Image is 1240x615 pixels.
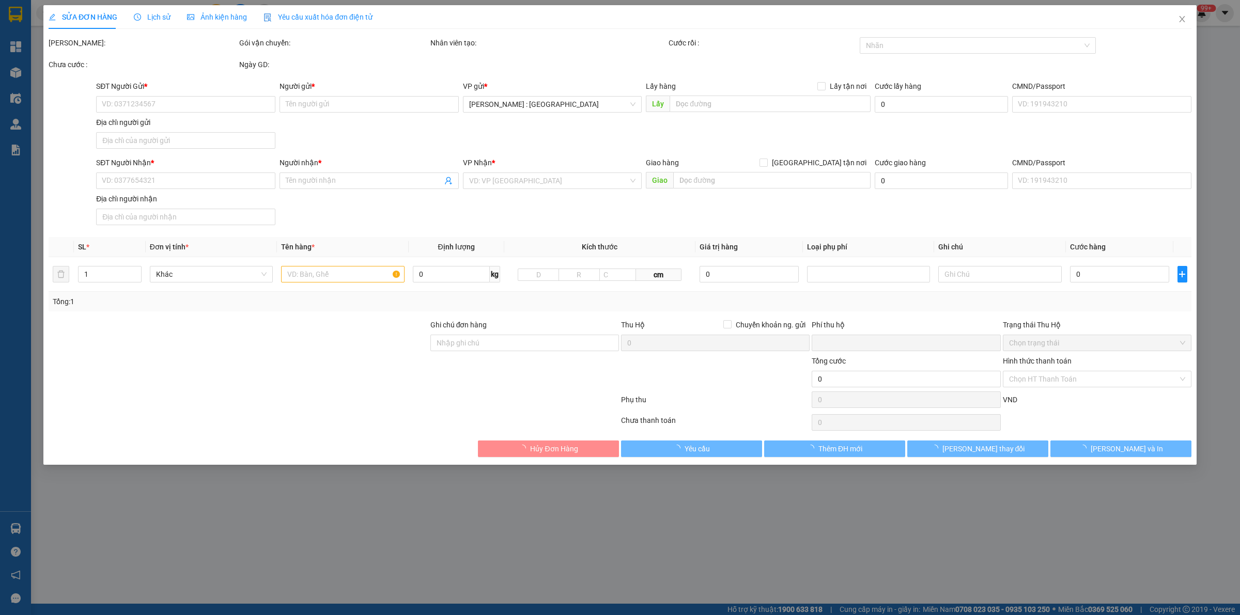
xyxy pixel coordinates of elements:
[187,13,194,21] span: picture
[280,81,459,92] div: Người gửi
[646,172,673,188] span: Giao
[49,37,237,49] div: [PERSON_NAME]:
[53,266,69,282] button: delete
[187,13,247,21] span: Ảnh kiện hàng
[621,321,645,329] span: Thu Hộ
[96,117,275,128] div: Địa chỉ người gửi
[620,415,811,433] div: Chưa thanh toán
[96,132,275,149] input: Địa chỉ của người gửi
[478,440,619,457] button: Hủy Đơn Hàng
[49,13,56,21] span: edit
[599,269,637,281] input: C
[875,82,921,90] label: Cước lấy hàng
[134,13,171,21] span: Lịch sử
[490,266,500,282] span: kg
[931,445,942,452] span: loading
[263,13,373,21] span: Yêu cầu xuất hóa đơn điện tử
[430,321,487,329] label: Ghi chú đơn hàng
[1079,445,1091,452] span: loading
[942,443,1025,454] span: [PERSON_NAME] thay đổi
[1003,357,1072,365] label: Hình thức thanh toán
[469,97,636,112] span: Hồ Chí Minh : Kho Quận 12
[438,243,475,251] span: Định lượng
[239,59,428,70] div: Ngày GD:
[263,13,272,22] img: icon
[78,243,86,251] span: SL
[620,394,811,412] div: Phụ thu
[1012,81,1191,92] div: CMND/Passport
[463,81,642,92] div: VP gửi
[875,172,1008,189] input: Cước giao hàng
[463,159,492,167] span: VP Nhận
[646,96,670,112] span: Lấy
[646,159,679,167] span: Giao hàng
[812,357,846,365] span: Tổng cước
[1091,443,1163,454] span: [PERSON_NAME] và In
[518,269,559,281] input: D
[559,269,600,281] input: R
[732,319,810,330] span: Chuyển khoản ng. gửi
[673,445,685,452] span: loading
[49,59,237,70] div: Chưa cước :
[1050,440,1191,457] button: [PERSON_NAME] và In
[530,443,578,454] span: Hủy Đơn Hàng
[1003,396,1017,404] span: VND
[134,13,141,21] span: clock-circle
[519,445,530,452] span: loading
[53,296,478,307] div: Tổng: 1
[673,172,871,188] input: Dọc đường
[96,209,275,225] input: Địa chỉ của người nhận
[1012,157,1191,168] div: CMND/Passport
[430,335,619,351] input: Ghi chú đơn hàng
[150,243,189,251] span: Đơn vị tính
[646,82,676,90] span: Lấy hàng
[1070,243,1106,251] span: Cước hàng
[812,319,1000,335] div: Phí thu hộ
[444,177,453,185] span: user-add
[1177,266,1187,282] button: plus
[907,440,1048,457] button: [PERSON_NAME] thay đổi
[768,157,871,168] span: [GEOGRAPHIC_DATA] tận nơi
[685,443,710,454] span: Yêu cầu
[636,269,681,281] span: cm
[1009,335,1185,351] span: Chọn trạng thái
[826,81,871,92] span: Lấy tận nơi
[934,237,1065,257] th: Ghi chú
[96,81,275,92] div: SĐT Người Gửi
[281,266,404,282] input: VD: Bàn, Ghế
[280,157,459,168] div: Người nhận
[96,157,275,168] div: SĐT Người Nhận
[1168,5,1197,34] button: Close
[96,193,275,204] div: Địa chỉ người nhận
[1178,270,1187,278] span: plus
[49,13,117,21] span: SỬA ĐƠN HÀNG
[621,440,762,457] button: Yêu cầu
[281,243,315,251] span: Tên hàng
[807,445,818,452] span: loading
[1003,319,1191,330] div: Trạng thái Thu Hộ
[875,96,1008,113] input: Cước lấy hàng
[875,159,926,167] label: Cước giao hàng
[764,440,905,457] button: Thêm ĐH mới
[430,37,667,49] div: Nhân viên tạo:
[239,37,428,49] div: Gói vận chuyển:
[700,243,738,251] span: Giá trị hàng
[803,237,934,257] th: Loại phụ phí
[670,96,871,112] input: Dọc đường
[1178,15,1186,23] span: close
[669,37,857,49] div: Cước rồi :
[818,443,862,454] span: Thêm ĐH mới
[156,266,267,282] span: Khác
[582,243,617,251] span: Kích thước
[938,266,1061,282] input: Ghi Chú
